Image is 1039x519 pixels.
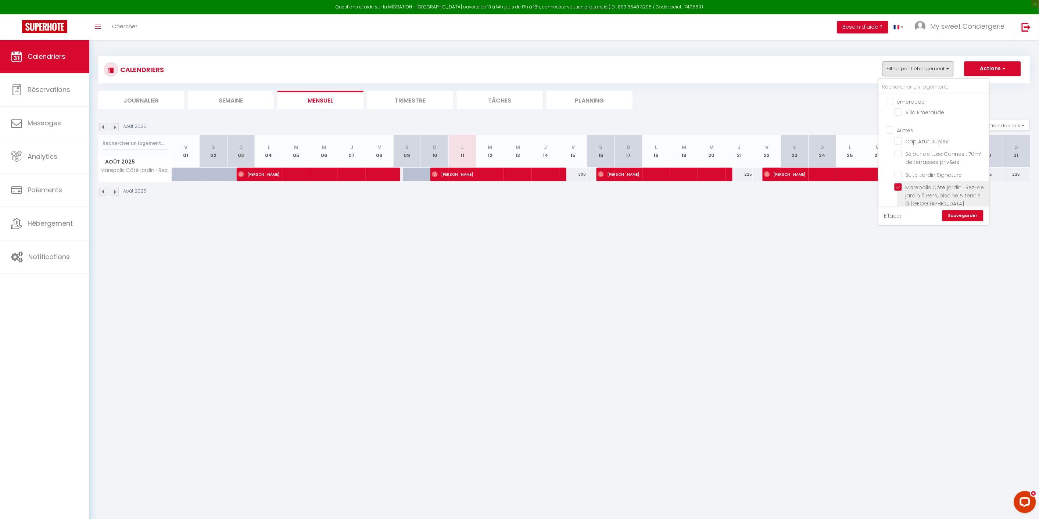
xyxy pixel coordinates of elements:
[532,135,559,168] th: 14
[883,61,953,76] button: Filtrer par hébergement
[906,138,948,145] span: Cap Azur Duplex
[28,152,57,161] span: Analytics
[559,135,587,168] th: 15
[764,167,884,181] span: [PERSON_NAME]
[255,135,282,168] th: 04
[547,91,633,109] li: Planning
[107,14,143,40] a: Chercher
[488,144,492,151] abbr: M
[655,144,658,151] abbr: L
[227,135,255,168] th: 03
[118,61,164,78] h3: CALENDRIERS
[753,135,781,168] th: 22
[367,91,453,109] li: Trimestre
[975,120,1030,131] button: Gestion des prix
[123,188,146,195] p: Août 2025
[781,135,809,168] th: 23
[28,118,61,128] span: Messages
[725,168,753,181] div: 225
[1002,168,1030,181] div: 225
[366,135,393,168] th: 08
[239,144,243,151] abbr: D
[587,135,615,168] th: 16
[670,135,698,168] th: 19
[28,85,70,94] span: Réservations
[849,144,851,151] abbr: L
[100,168,173,173] span: Marepolis Côté jardin · Rez-de jardin 6 Pers, piscine & tennis à [GEOGRAPHIC_DATA]
[698,135,725,168] th: 20
[572,144,575,151] abbr: V
[433,144,437,151] abbr: D
[184,144,187,151] abbr: V
[909,14,1014,40] a: ... My sweet Conciergerie
[378,144,381,151] abbr: V
[578,4,609,10] a: en cliquant ici
[837,21,888,33] button: Besoin d'aide ?
[476,135,504,168] th: 12
[1014,144,1018,151] abbr: D
[931,22,1005,31] span: My sweet Conciergerie
[516,144,520,151] abbr: M
[615,135,642,168] th: 17
[1022,22,1031,32] img: logout
[212,144,215,151] abbr: S
[627,144,630,151] abbr: D
[598,167,717,181] span: [PERSON_NAME]
[98,91,184,109] li: Journalier
[1008,488,1039,519] iframe: LiveChat chat widget
[405,144,409,151] abbr: S
[98,157,172,167] span: Août 2025
[103,137,168,150] input: Rechercher un logement...
[421,135,448,168] th: 10
[964,61,1021,76] button: Actions
[766,144,769,151] abbr: V
[809,135,836,168] th: 24
[457,91,543,109] li: Tâches
[393,135,421,168] th: 09
[338,135,365,168] th: 07
[884,212,902,220] a: Effacer
[709,144,714,151] abbr: M
[738,144,741,151] abbr: J
[1002,135,1030,168] th: 31
[283,135,310,168] th: 05
[277,91,363,109] li: Mensuel
[864,135,892,168] th: 26
[432,167,551,181] span: [PERSON_NAME]
[915,21,926,32] img: ...
[123,123,146,130] p: Août 2025
[350,144,353,151] abbr: J
[599,144,603,151] abbr: S
[28,185,62,194] span: Paiements
[906,150,982,166] span: Séjour de Luxe Cannes : 70m² de terrasses priv&es
[906,184,984,207] span: Marepolis Côté jardin · Rez-de jardin 6 Pers, piscine & tennis à [GEOGRAPHIC_DATA]
[22,20,67,33] img: Super Booking
[504,135,531,168] th: 13
[836,135,864,168] th: 25
[942,210,984,221] a: Sauvegarder
[875,144,880,151] abbr: M
[188,91,274,109] li: Semaine
[238,167,385,181] span: [PERSON_NAME]
[28,252,70,261] span: Notifications
[559,168,587,181] div: 300
[294,144,298,151] abbr: M
[642,135,670,168] th: 18
[906,171,962,179] span: Suite Jardin Signature
[725,135,753,168] th: 21
[879,80,989,94] input: Rechercher un logement...
[821,144,824,151] abbr: D
[793,144,796,151] abbr: S
[112,22,137,30] span: Chercher
[878,78,990,226] div: Filtrer par hébergement
[268,144,270,151] abbr: L
[28,52,65,61] span: Calendriers
[461,144,463,151] abbr: L
[28,219,73,228] span: Hébergement
[449,135,476,168] th: 11
[310,135,338,168] th: 06
[544,144,547,151] abbr: J
[200,135,227,168] th: 02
